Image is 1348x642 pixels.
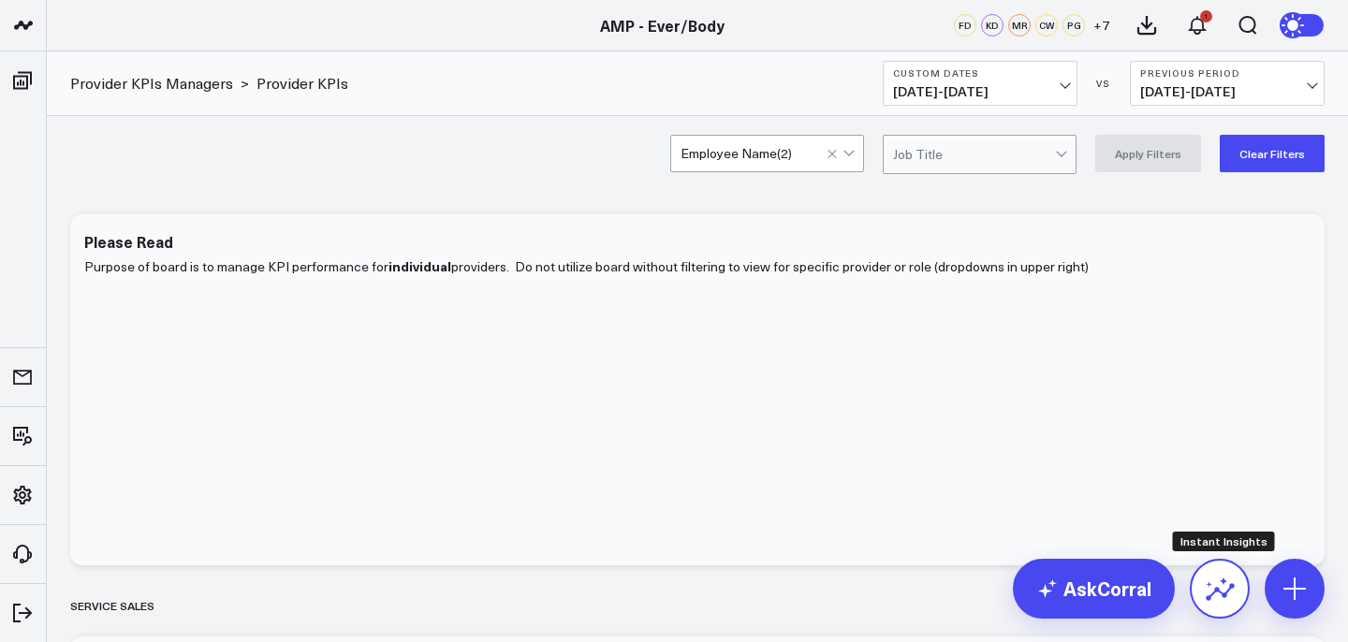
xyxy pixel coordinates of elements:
[70,73,249,94] div: >
[1013,559,1175,619] a: AskCorral
[1140,67,1314,79] b: Previous Period
[1220,135,1325,172] button: Clear Filters
[893,67,1067,79] b: Custom Dates
[256,73,348,94] a: Provider KPIs
[84,231,173,252] div: Please Read
[1008,14,1031,36] div: MR
[70,73,233,94] a: Provider KPIs Managers
[1093,19,1109,32] span: + 7
[1200,10,1212,22] div: 1
[954,14,976,36] div: FD
[1062,14,1085,36] div: PG
[1130,61,1325,106] button: Previous Period[DATE]-[DATE]
[883,61,1077,106] button: Custom Dates[DATE]-[DATE]
[388,256,451,275] b: individual
[600,15,725,36] a: AMP - Ever/Body
[70,584,154,627] div: Service Sales
[84,255,1297,279] p: Purpose of board is to manage KPI performance for providers. Do not utilize board without filteri...
[1140,84,1314,99] span: [DATE] - [DATE]
[981,14,1004,36] div: KD
[1087,78,1121,89] div: VS
[1095,135,1201,172] button: Apply Filters
[1035,14,1058,36] div: CW
[1090,14,1112,36] button: +7
[893,84,1067,99] span: [DATE] - [DATE]
[681,146,792,161] div: Employee Name ( 2 )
